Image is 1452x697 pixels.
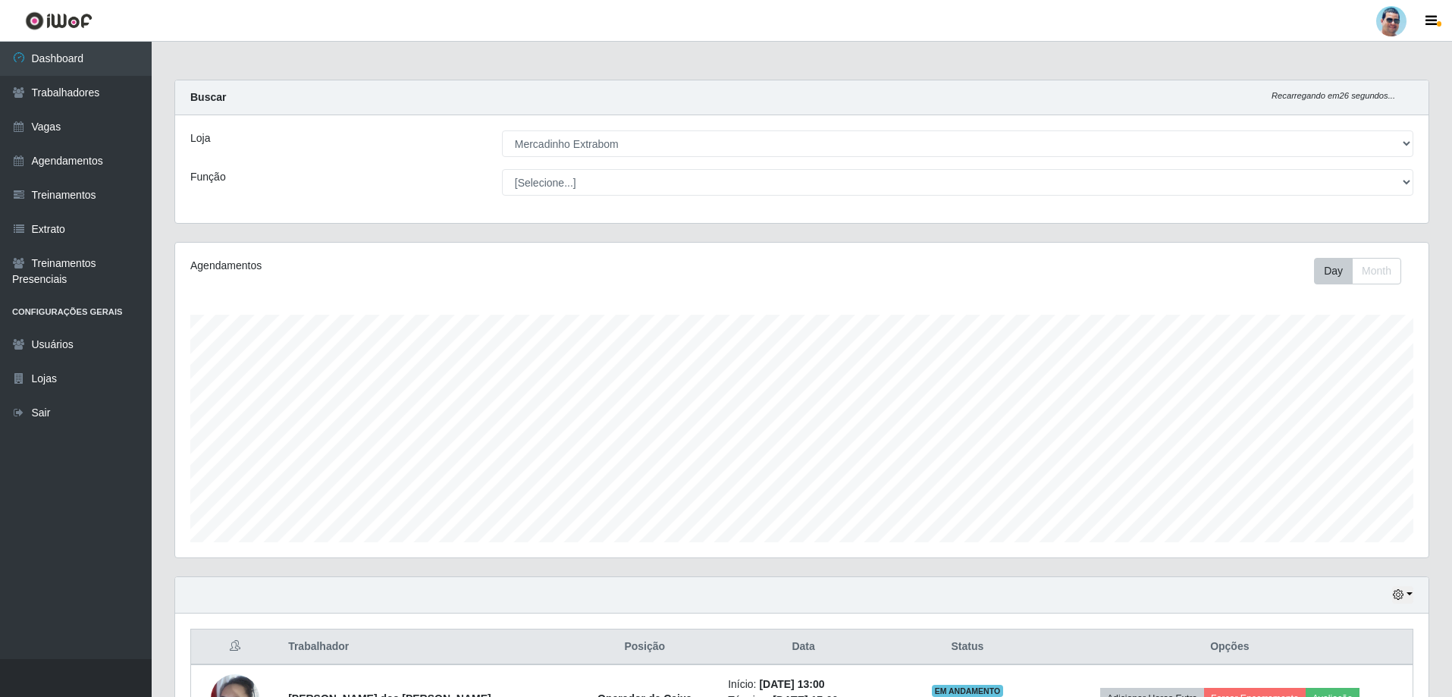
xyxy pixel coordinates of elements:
time: [DATE] 13:00 [759,678,824,690]
span: EM ANDAMENTO [932,685,1004,697]
th: Posição [570,629,719,665]
li: Início: [728,677,879,692]
i: Recarregando em 26 segundos... [1272,91,1395,100]
th: Status [888,629,1047,665]
div: First group [1314,258,1401,284]
th: Data [719,629,888,665]
img: CoreUI Logo [25,11,93,30]
div: Toolbar with button groups [1314,258,1413,284]
th: Trabalhador [279,629,570,665]
label: Loja [190,130,210,146]
label: Função [190,169,226,185]
button: Day [1314,258,1353,284]
button: Month [1352,258,1401,284]
th: Opções [1047,629,1413,665]
strong: Buscar [190,91,226,103]
div: Agendamentos [190,258,687,274]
